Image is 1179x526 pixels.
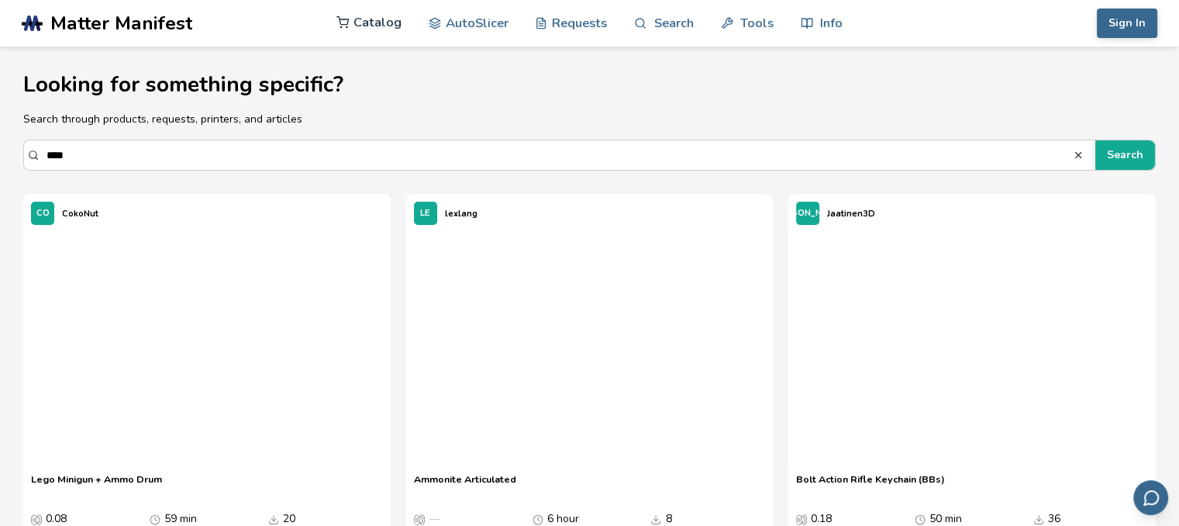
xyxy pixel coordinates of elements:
[420,209,430,219] span: LE
[47,141,1072,169] input: Search
[23,73,1155,97] h1: Looking for something specific?
[650,513,661,525] span: Downloads
[50,12,192,34] span: Matter Manifest
[915,513,926,525] span: Average Print Time
[796,513,807,525] span: Average Cost
[1033,513,1044,525] span: Downloads
[31,513,42,525] span: Average Cost
[796,473,945,497] a: Bolt Action Rifle Keychain (BBs)
[1073,150,1088,161] button: Search
[62,206,98,222] p: CokoNut
[23,111,1155,127] p: Search through products, requests, printers, and articles
[268,513,279,525] span: Downloads
[414,513,425,525] span: Average Cost
[414,473,516,497] a: Ammonite Articulated
[1097,9,1157,38] button: Sign In
[1133,480,1168,515] button: Send feedback via email
[31,473,162,497] a: Lego Minigun + Ammo Drum
[150,513,160,525] span: Average Print Time
[36,209,50,219] span: CO
[771,209,844,219] span: [PERSON_NAME]
[1095,140,1155,170] button: Search
[827,206,875,222] p: Jaatinen3D
[429,513,440,525] span: —
[445,206,477,222] p: lexlang
[533,513,543,525] span: Average Print Time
